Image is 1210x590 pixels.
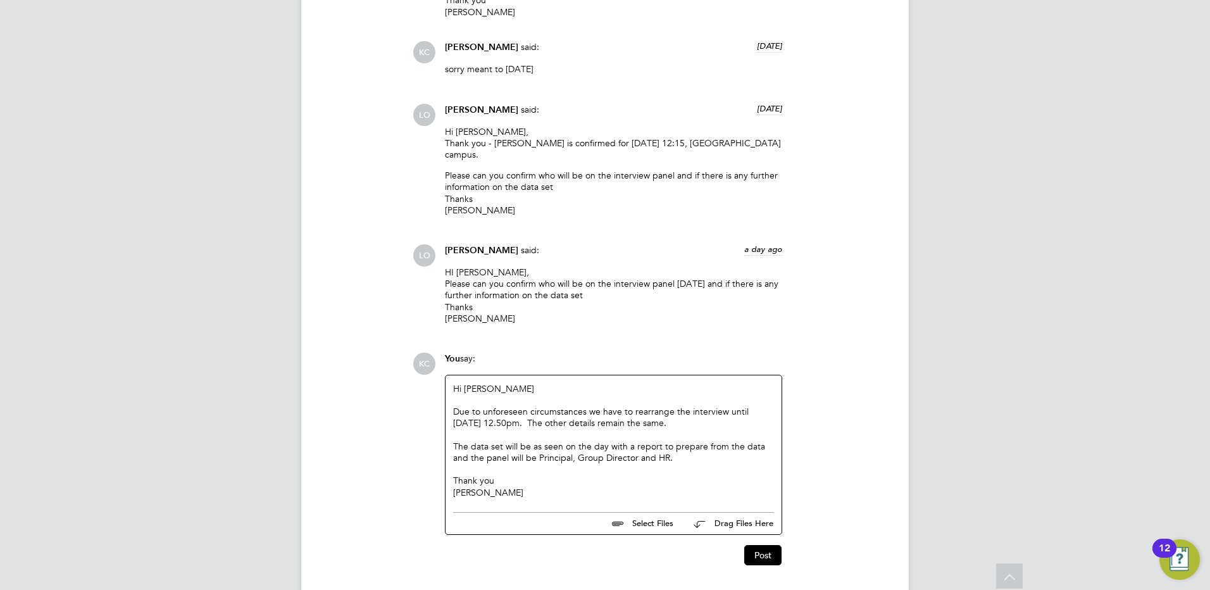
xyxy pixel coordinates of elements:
[453,383,774,498] div: Hi [PERSON_NAME]
[445,42,518,53] span: [PERSON_NAME]
[521,104,539,115] span: said:
[757,41,782,51] span: [DATE]
[413,41,435,63] span: KC
[445,353,782,375] div: say:
[413,244,435,267] span: LO
[445,63,782,75] p: sorry meant to [DATE]
[453,475,774,486] div: Thank you
[445,245,518,256] span: [PERSON_NAME]
[521,41,539,53] span: said:
[413,104,435,126] span: LO
[445,353,460,364] span: You
[453,441,774,463] div: The data set will be as seen on the day with a report to prepare from the data and the panel will...
[445,267,782,324] p: HI [PERSON_NAME], Please can you confirm who will be on the interview panel [DATE] and if there i...
[521,244,539,256] span: said:
[683,511,774,537] button: Drag Files Here
[453,487,774,498] div: [PERSON_NAME]
[744,545,782,565] button: Post
[1159,548,1170,565] div: 12
[744,244,782,254] span: a day ago
[413,353,435,375] span: KC
[453,406,774,429] div: Due to unforeseen circumstances we have to rearrange the interview until [DATE] 12.50pm. The othe...
[757,103,782,114] span: [DATE]
[445,126,782,161] p: Hi [PERSON_NAME], Thank you - [PERSON_NAME] is confirmed for [DATE] 12:15, [GEOGRAPHIC_DATA] campus.
[445,170,782,216] p: Please can you confirm who will be on the interview panel and if there is any further information...
[445,104,518,115] span: [PERSON_NAME]
[1159,539,1200,580] button: Open Resource Center, 12 new notifications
